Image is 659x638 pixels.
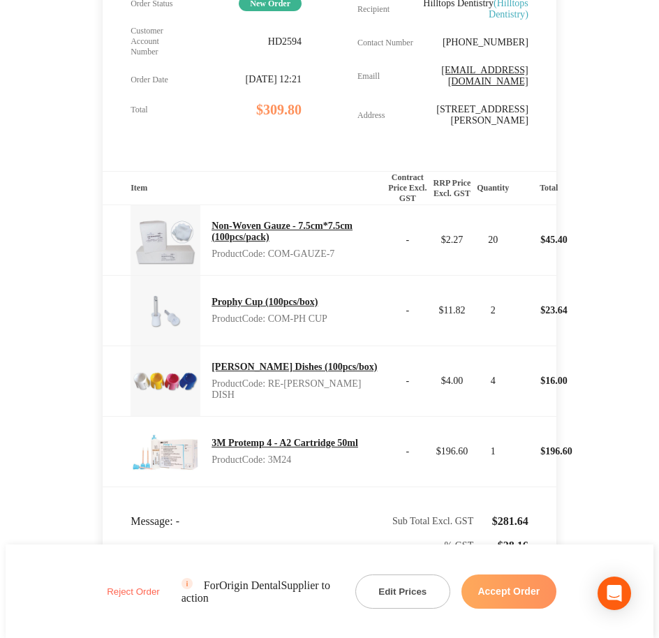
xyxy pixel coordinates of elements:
[131,75,168,85] p: Order Date
[212,221,353,242] a: Non-Woven Gauze - 7.5cm*7.5cm (100pcs/pack)
[131,26,188,57] p: Customer Account Number
[212,438,358,448] a: 3M Protemp 4 - A2 Cartridge 50ml
[512,172,556,205] th: Total
[386,516,473,527] p: Sub Total Excl. GST
[212,378,385,401] p: Product Code: RE-[PERSON_NAME] DISH
[386,305,429,316] p: -
[131,205,200,275] img: OTNkMHlyMw
[475,540,528,552] p: $28.16
[475,446,511,457] p: 1
[357,4,390,15] p: Recipient
[512,294,568,327] p: $23.64
[246,74,302,85] p: [DATE] 12:21
[182,578,339,604] p: For Origin Dental Supplier to action
[268,36,302,47] p: HD2594
[512,364,568,398] p: $16.00
[475,305,511,316] p: 2
[431,446,474,457] p: $196.60
[103,540,473,551] p: % GST
[431,305,474,316] p: $11.82
[212,297,318,307] a: Prophy Cup (100pcs/box)
[357,38,413,48] p: Contact Number
[443,37,528,48] p: [PHONE_NUMBER]
[385,172,430,205] th: Contract Price Excl. GST
[475,235,511,246] p: 20
[475,515,528,528] p: $281.64
[357,71,380,82] p: Emaill
[386,446,429,457] p: -
[430,172,475,205] th: RRP Price Excl. GST
[131,417,200,487] img: dXU4M2U3NQ
[474,172,512,205] th: Quantity
[131,276,200,346] img: YndjcndtMw
[512,435,568,468] p: $196.60
[475,376,511,387] p: 4
[212,313,327,325] p: Product Code: COM-PH CUP
[103,586,164,598] button: Reject Order
[386,235,429,246] p: -
[512,223,568,257] p: $45.40
[212,454,358,466] p: Product Code: 3M24
[256,102,302,117] span: $309.80
[415,104,528,126] p: [STREET_ADDRESS][PERSON_NAME]
[386,376,429,387] p: -
[431,235,474,246] p: $2.27
[355,574,450,609] button: Edit Prices
[441,65,528,87] a: [EMAIL_ADDRESS][DOMAIN_NAME]
[212,248,385,260] p: Product Code: COM-GAUZE-7
[103,172,385,205] th: Item
[131,105,148,115] p: Total
[431,376,474,387] p: $4.00
[461,574,556,609] button: Accept Order
[598,577,631,610] div: Open Intercom Messenger
[131,346,200,416] img: YzlwamR2Mg
[212,362,377,372] a: [PERSON_NAME] Dishes (100pcs/box)
[357,110,385,121] p: Address
[103,487,385,529] td: Message: -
